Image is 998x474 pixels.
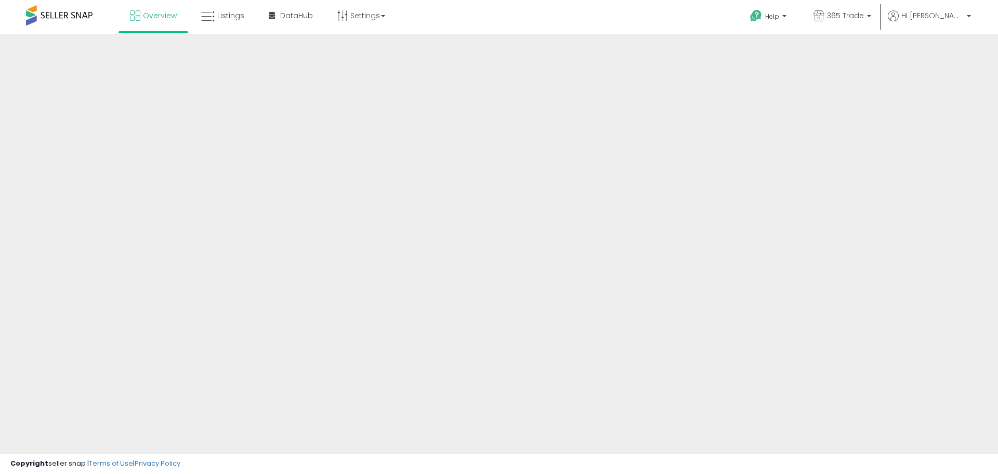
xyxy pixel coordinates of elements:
[827,10,864,21] span: 365 Trade
[742,2,797,34] a: Help
[750,9,763,22] i: Get Help
[765,12,779,21] span: Help
[888,10,971,34] a: Hi [PERSON_NAME]
[10,459,180,469] div: seller snap | |
[217,10,244,21] span: Listings
[89,458,133,468] a: Terms of Use
[10,458,48,468] strong: Copyright
[143,10,177,21] span: Overview
[901,10,964,21] span: Hi [PERSON_NAME]
[135,458,180,468] a: Privacy Policy
[280,10,313,21] span: DataHub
